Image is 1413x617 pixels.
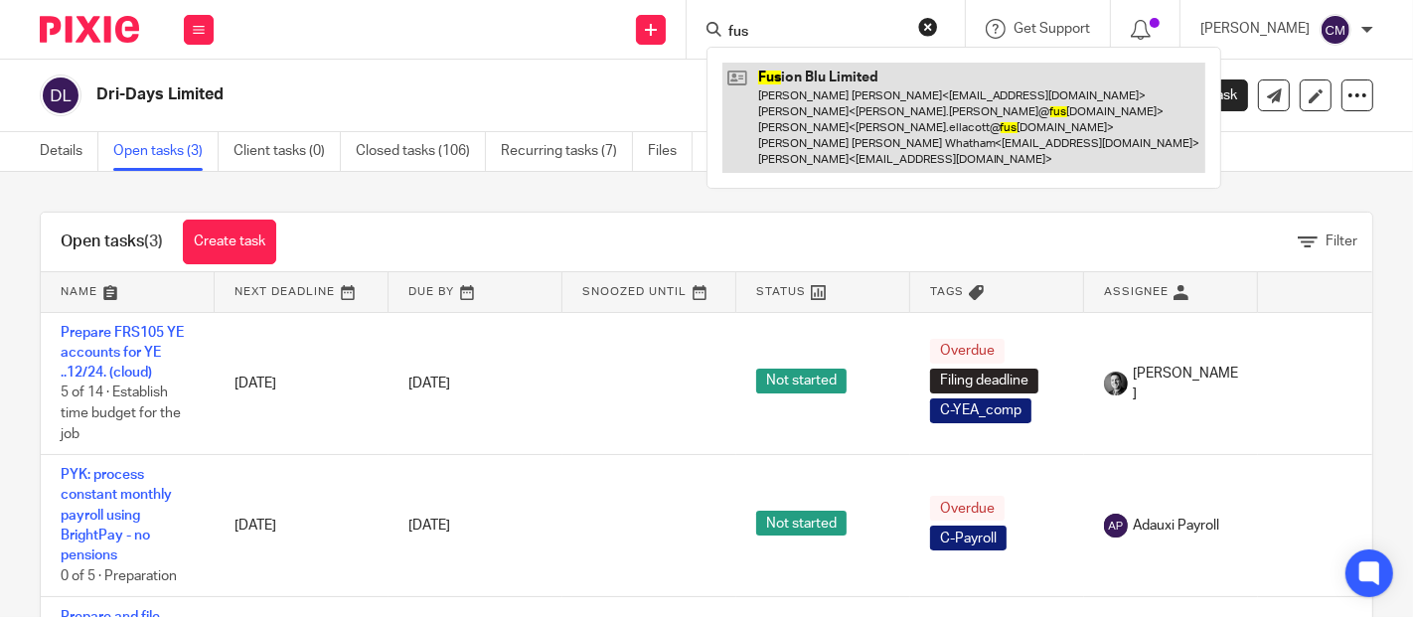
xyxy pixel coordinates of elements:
a: Closed tasks (106) [356,132,486,171]
span: Get Support [1014,22,1090,36]
span: Overdue [930,496,1005,521]
img: svg%3E [1320,14,1351,46]
a: Recurring tasks (7) [501,132,633,171]
span: Filing deadline [930,369,1038,393]
h2: Dri-Days Limited [96,84,901,105]
span: Adauxi Payroll [1133,516,1219,536]
span: [PERSON_NAME] [1133,364,1238,404]
img: svg%3E [40,75,81,116]
span: Snoozed Until [582,286,687,297]
span: 0 of 5 · Preparation [61,569,177,583]
span: Not started [756,369,847,393]
a: Client tasks (0) [234,132,341,171]
span: 5 of 14 · Establish time budget for the job [61,386,181,441]
a: Files [648,132,693,171]
img: Pixie [40,16,139,43]
td: [DATE] [215,312,389,455]
span: [DATE] [408,377,450,390]
a: PYK: process constant monthly payroll using BrightPay - no pensions [61,468,172,562]
span: (3) [144,233,163,249]
a: Open tasks (3) [113,132,219,171]
span: Filter [1326,234,1357,248]
span: Overdue [930,339,1005,364]
span: Tags [930,286,964,297]
span: [DATE] [408,519,450,533]
h1: Open tasks [61,231,163,252]
td: [DATE] [215,455,389,597]
img: svg%3E [1104,514,1128,538]
a: Details [40,132,98,171]
input: Search [726,24,905,42]
span: C-YEA_comp [930,398,1031,423]
button: Clear [918,17,938,37]
span: Not started [756,511,847,536]
span: Status [756,286,806,297]
a: Create task [183,220,276,264]
p: [PERSON_NAME] [1200,19,1310,39]
span: C-Payroll [930,526,1007,550]
img: DSC_9061-3.jpg [1104,372,1128,395]
a: Prepare FRS105 YE accounts for YE ..12/24. (cloud) [61,326,184,381]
